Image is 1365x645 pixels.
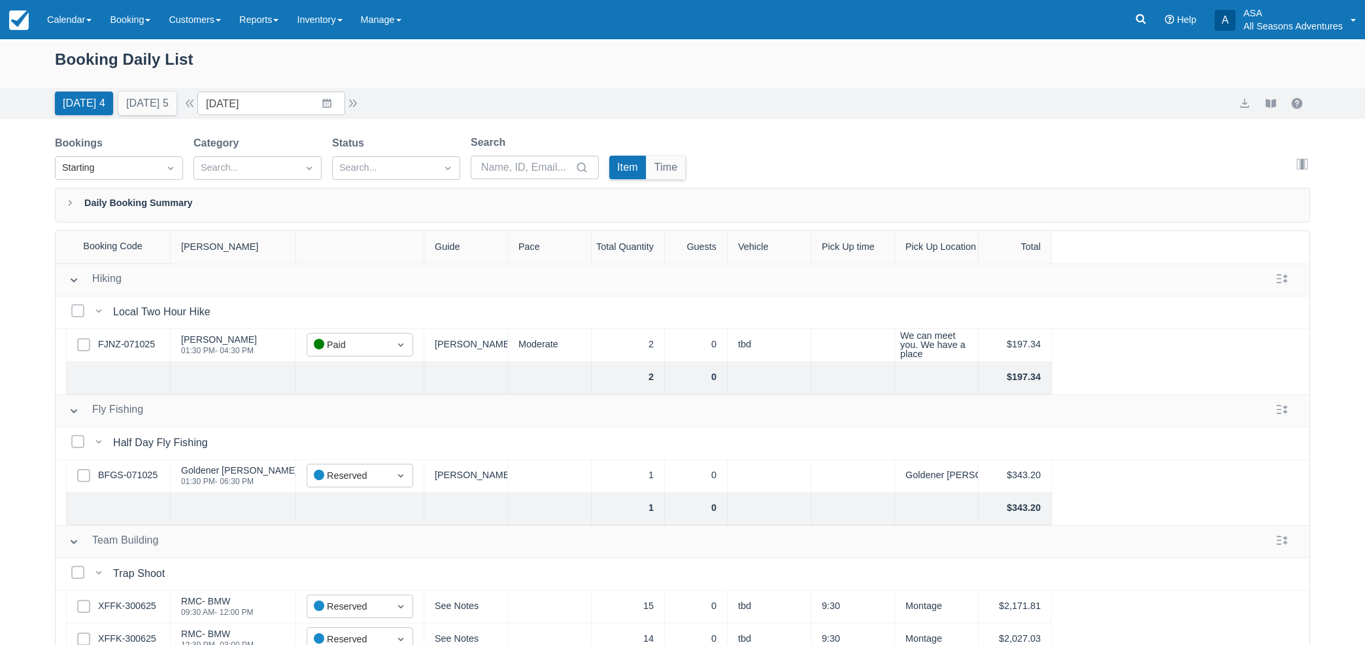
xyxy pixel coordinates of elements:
[424,591,508,623] div: See Notes
[181,347,257,355] div: 01:30 PM - 04:30 PM
[609,156,646,179] button: Item
[665,329,728,362] div: 0
[979,362,1052,394] div: $197.34
[181,608,254,616] div: 09:30 AM - 12:00 PM
[55,47,1310,85] div: Booking Daily List
[197,92,345,115] input: Date
[303,162,316,175] span: Dropdown icon
[113,435,213,451] div: Half Day Fly Fishing
[728,329,811,362] div: tbd
[592,591,665,623] div: 15
[314,338,382,353] div: Paid
[665,362,728,394] div: 0
[171,231,296,264] div: [PERSON_NAME]
[9,10,29,30] img: checkfront-main-nav-mini-logo.png
[665,460,728,493] div: 0
[332,135,369,151] label: Status
[895,231,979,264] div: Pick Up Location
[592,460,665,493] div: 1
[181,597,254,606] div: RMC- BMW
[424,231,508,264] div: Guide
[979,591,1052,623] div: $2,171.81
[811,231,895,264] div: Pick Up time
[56,231,171,263] div: Booking Code
[394,469,407,482] span: Dropdown icon
[979,460,1052,493] div: $343.20
[314,468,382,483] div: Reserved
[895,460,979,493] div: Goldener [PERSON_NAME]
[811,591,895,623] div: 9:30
[394,600,407,613] span: Dropdown icon
[441,162,454,175] span: Dropdown icon
[194,135,244,151] label: Category
[63,530,164,553] button: Team Building
[592,329,665,362] div: 2
[164,162,177,175] span: Dropdown icon
[728,231,811,264] div: Vehicle
[55,92,113,115] button: [DATE] 4
[1237,96,1253,111] button: export
[1177,14,1196,25] span: Help
[508,329,592,362] div: Moderate
[592,493,665,525] div: 1
[63,399,148,423] button: Fly Fishing
[979,493,1052,525] div: $343.20
[592,362,665,394] div: 2
[1165,15,1174,24] i: Help
[665,591,728,623] div: 0
[508,231,592,264] div: Pace
[481,156,573,179] input: Name, ID, Email...
[895,591,979,623] div: Montage
[181,629,254,638] div: RMC- BMW
[394,338,407,351] span: Dropdown icon
[55,188,1310,222] div: Daily Booking Summary
[98,468,158,483] a: BFGS-071025
[592,231,665,264] div: Total Quantity
[900,331,973,359] div: We can meet you. We have a place
[1215,10,1236,31] div: A
[55,135,108,151] label: Bookings
[113,566,170,582] div: Trap Shoot
[728,591,811,623] div: tbd
[979,231,1052,264] div: Total
[647,156,686,179] button: Time
[1243,20,1343,33] p: All Seasons Adventures
[181,466,382,475] div: Goldener [PERSON_NAME] - [PERSON_NAME]
[98,338,155,352] a: FJNZ-071025
[118,92,177,115] button: [DATE] 5
[471,135,511,150] label: Search
[665,231,728,264] div: Guests
[979,329,1052,362] div: $197.34
[98,599,156,614] a: XFFK-300625
[63,268,127,292] button: Hiking
[314,599,382,614] div: Reserved
[665,493,728,525] div: 0
[62,161,152,175] div: Starting
[1243,7,1343,20] p: ASA
[424,460,508,493] div: [PERSON_NAME]
[181,335,257,344] div: [PERSON_NAME]
[181,478,382,485] div: 01:30 PM - 06:30 PM
[113,304,216,320] div: Local Two Hour Hike
[424,329,508,362] div: [PERSON_NAME]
